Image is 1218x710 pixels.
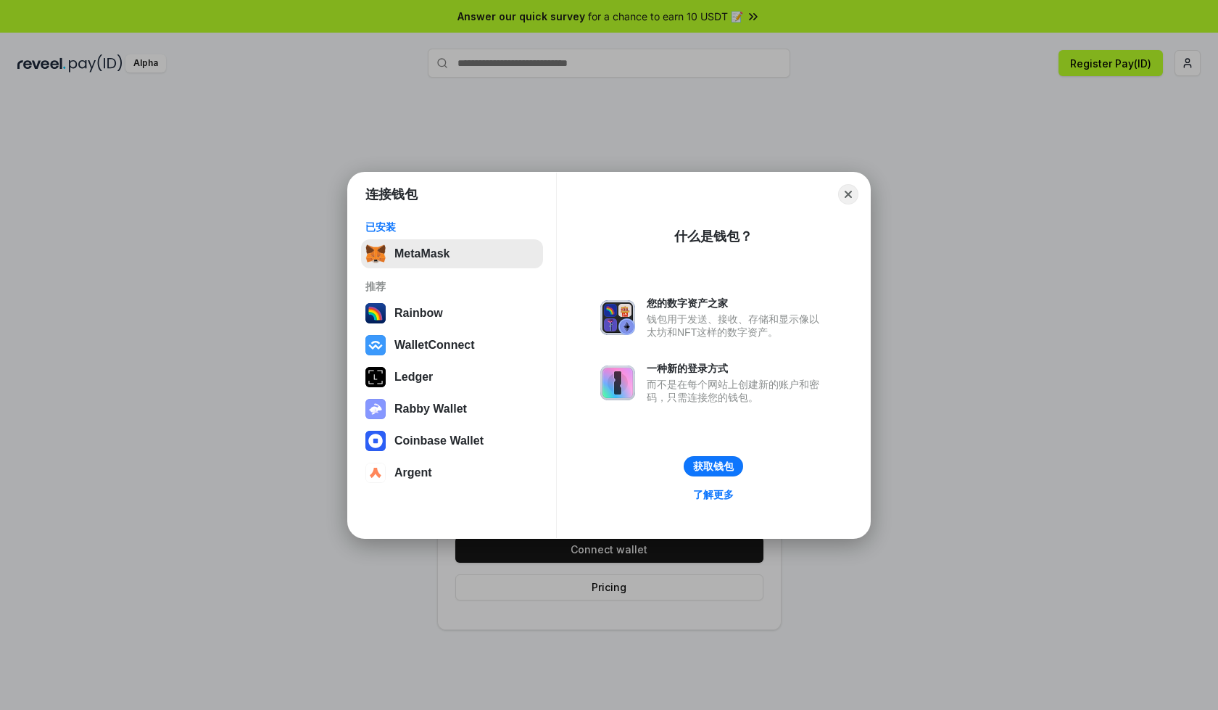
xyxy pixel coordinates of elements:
[365,463,386,483] img: svg+xml,%3Csvg%20width%3D%2228%22%20height%3D%2228%22%20viewBox%3D%220%200%2028%2028%22%20fill%3D...
[361,363,543,392] button: Ledger
[361,299,543,328] button: Rainbow
[361,395,543,424] button: Rabby Wallet
[600,366,635,400] img: svg+xml,%3Csvg%20xmlns%3D%22http%3A%2F%2Fwww.w3.org%2F2000%2Fsvg%22%20fill%3D%22none%22%20viewBox...
[394,434,484,447] div: Coinbase Wallet
[365,367,386,387] img: svg+xml,%3Csvg%20xmlns%3D%22http%3A%2F%2Fwww.w3.org%2F2000%2Fsvg%22%20width%3D%2228%22%20height%3...
[394,466,432,479] div: Argent
[684,485,742,504] a: 了解更多
[361,239,543,268] button: MetaMask
[394,371,433,384] div: Ledger
[365,186,418,203] h1: 连接钱包
[394,339,475,352] div: WalletConnect
[394,403,467,416] div: Rabby Wallet
[674,228,753,245] div: 什么是钱包？
[361,426,543,455] button: Coinbase Wallet
[365,431,386,451] img: svg+xml,%3Csvg%20width%3D%2228%22%20height%3D%2228%22%20viewBox%3D%220%200%2028%2028%22%20fill%3D...
[365,280,539,293] div: 推荐
[647,378,826,404] div: 而不是在每个网站上创建新的账户和密码，只需连接您的钱包。
[394,247,449,260] div: MetaMask
[693,488,734,501] div: 了解更多
[394,307,443,320] div: Rainbow
[647,313,826,339] div: 钱包用于发送、接收、存储和显示像以太坊和NFT这样的数字资产。
[361,331,543,360] button: WalletConnect
[365,220,539,234] div: 已安装
[838,184,858,205] button: Close
[365,335,386,355] img: svg+xml,%3Csvg%20width%3D%2228%22%20height%3D%2228%22%20viewBox%3D%220%200%2028%2028%22%20fill%3D...
[693,460,734,473] div: 获取钱包
[361,458,543,487] button: Argent
[684,456,743,476] button: 获取钱包
[647,362,826,375] div: 一种新的登录方式
[600,300,635,335] img: svg+xml,%3Csvg%20xmlns%3D%22http%3A%2F%2Fwww.w3.org%2F2000%2Fsvg%22%20fill%3D%22none%22%20viewBox...
[647,297,826,310] div: 您的数字资产之家
[365,244,386,264] img: svg+xml,%3Csvg%20fill%3D%22none%22%20height%3D%2233%22%20viewBox%3D%220%200%2035%2033%22%20width%...
[365,303,386,323] img: svg+xml,%3Csvg%20width%3D%22120%22%20height%3D%22120%22%20viewBox%3D%220%200%20120%20120%22%20fil...
[365,399,386,419] img: svg+xml,%3Csvg%20xmlns%3D%22http%3A%2F%2Fwww.w3.org%2F2000%2Fsvg%22%20fill%3D%22none%22%20viewBox...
